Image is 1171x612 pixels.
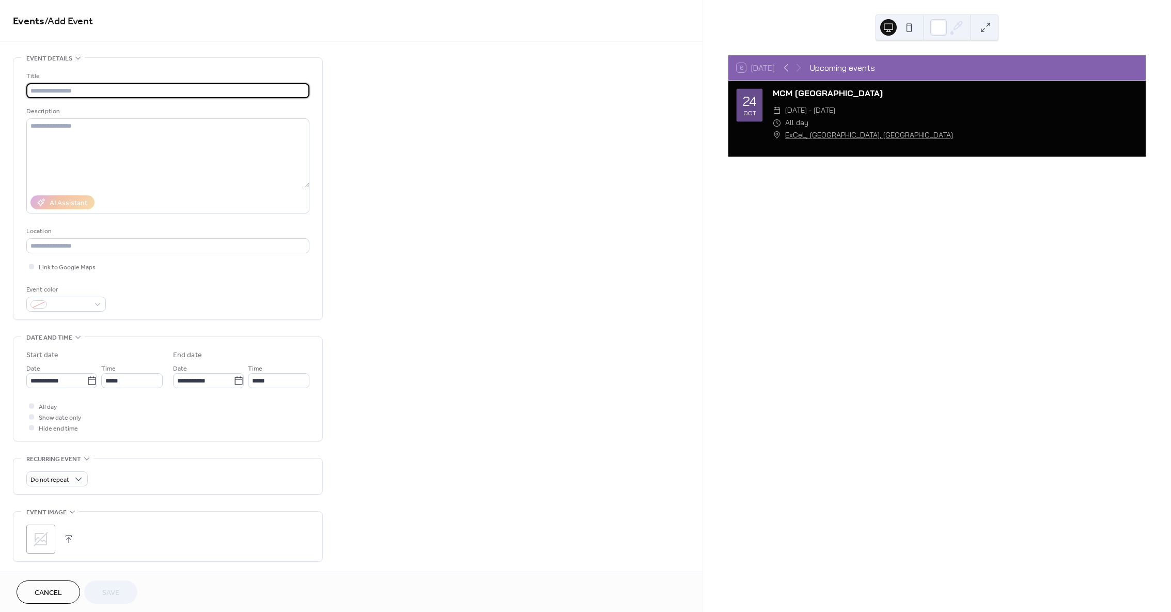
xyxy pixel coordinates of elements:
[810,62,875,74] div: Upcoming events
[248,363,262,374] span: Time
[101,363,116,374] span: Time
[30,474,69,486] span: Do not repeat
[39,262,96,273] span: Link to Google Maps
[173,350,202,361] div: End date
[13,11,44,32] a: Events
[39,402,57,412] span: All day
[26,454,81,465] span: Recurring event
[743,95,757,108] div: 24
[773,87,1137,99] div: MCM [GEOGRAPHIC_DATA]
[26,284,104,295] div: Event color
[26,226,307,237] div: Location
[39,412,81,423] span: Show date only
[26,525,55,554] div: ;
[26,332,72,343] span: Date and time
[26,71,307,82] div: Title
[785,117,808,129] span: All day
[785,129,953,142] a: ExCeL, [GEOGRAPHIC_DATA], [GEOGRAPHIC_DATA]
[173,363,187,374] span: Date
[773,117,781,129] div: ​
[26,507,67,518] span: Event image
[39,423,78,434] span: Hide end time
[773,129,781,142] div: ​
[26,53,72,64] span: Event details
[17,580,80,604] button: Cancel
[44,11,93,32] span: / Add Event
[785,104,835,117] span: [DATE] - [DATE]
[743,110,756,116] div: Oct
[773,104,781,117] div: ​
[26,106,307,117] div: Description
[35,588,62,599] span: Cancel
[26,350,58,361] div: Start date
[26,363,40,374] span: Date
